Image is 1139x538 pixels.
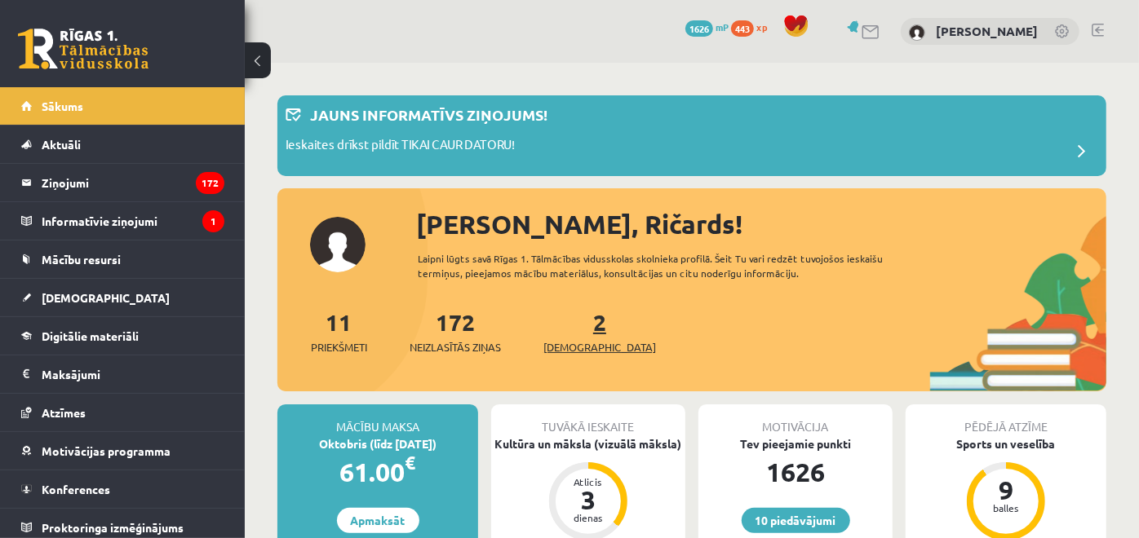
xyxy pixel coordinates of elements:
a: Motivācijas programma [21,432,224,470]
span: Sākums [42,99,83,113]
div: Laipni lūgts savā Rīgas 1. Tālmācības vidusskolas skolnieka profilā. Šeit Tu vari redzēt tuvojošo... [418,251,915,280]
div: Sports un veselība [906,435,1106,452]
a: Informatīvie ziņojumi1 [21,202,224,240]
span: Digitālie materiāli [42,329,139,343]
img: Ričards Millers [909,24,925,41]
a: Atzīmes [21,394,224,431]
a: Konferences [21,470,224,508]
a: Sākums [21,87,224,125]
a: Ziņojumi172 [21,164,224,201]
span: Aktuāli [42,137,81,152]
span: Atzīmes [42,405,86,420]
a: 172Neizlasītās ziņas [410,307,501,355]
a: [PERSON_NAME] [936,23,1038,39]
span: Proktoringa izmēģinājums [42,520,184,535]
i: 1 [202,210,224,232]
a: Jauns informatīvs ziņojums! Ieskaites drīkst pildīt TIKAI CAUR DATORU! [286,104,1098,168]
div: 9 [982,477,1030,503]
div: 1626 [698,452,893,492]
div: Tuvākā ieskaite [491,404,685,435]
div: dienas [564,513,613,523]
a: Rīgas 1. Tālmācības vidusskola [18,29,148,69]
legend: Informatīvie ziņojumi [42,202,224,240]
div: 61.00 [277,452,478,492]
a: Mācību resursi [21,240,224,278]
i: 172 [196,172,224,194]
div: [PERSON_NAME], Ričards! [416,205,1106,244]
div: 3 [564,487,613,513]
span: Konferences [42,482,110,496]
div: Oktobris (līdz [DATE]) [277,435,478,452]
a: 443 xp [731,20,775,33]
a: 2[DEMOGRAPHIC_DATA] [543,307,656,355]
a: Aktuāli [21,126,224,163]
div: Pēdējā atzīme [906,404,1106,435]
a: 1626 mP [685,20,729,33]
span: [DEMOGRAPHIC_DATA] [42,290,170,305]
span: xp [756,20,767,33]
legend: Ziņojumi [42,164,224,201]
span: Neizlasītās ziņas [410,339,501,355]
p: Jauns informatīvs ziņojums! [310,104,547,126]
div: Atlicis [564,477,613,487]
span: Mācību resursi [42,252,121,267]
span: Priekšmeti [311,339,367,355]
span: mP [716,20,729,33]
span: 443 [731,20,754,37]
div: Tev pieejamie punkti [698,435,893,452]
span: € [406,451,416,474]
div: Kultūra un māksla (vizuālā māksla) [491,435,685,452]
a: 11Priekšmeti [311,307,367,355]
a: Digitālie materiāli [21,317,224,355]
div: balles [982,503,1030,513]
span: Motivācijas programma [42,443,171,458]
a: Apmaksāt [337,508,419,533]
a: [DEMOGRAPHIC_DATA] [21,279,224,316]
div: Motivācija [698,404,893,435]
span: 1626 [685,20,713,37]
div: Mācību maksa [277,404,478,435]
span: [DEMOGRAPHIC_DATA] [543,339,656,355]
legend: Maksājumi [42,355,224,393]
a: Maksājumi [21,355,224,393]
a: 10 piedāvājumi [742,508,850,533]
p: Ieskaites drīkst pildīt TIKAI CAUR DATORU! [286,135,515,158]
